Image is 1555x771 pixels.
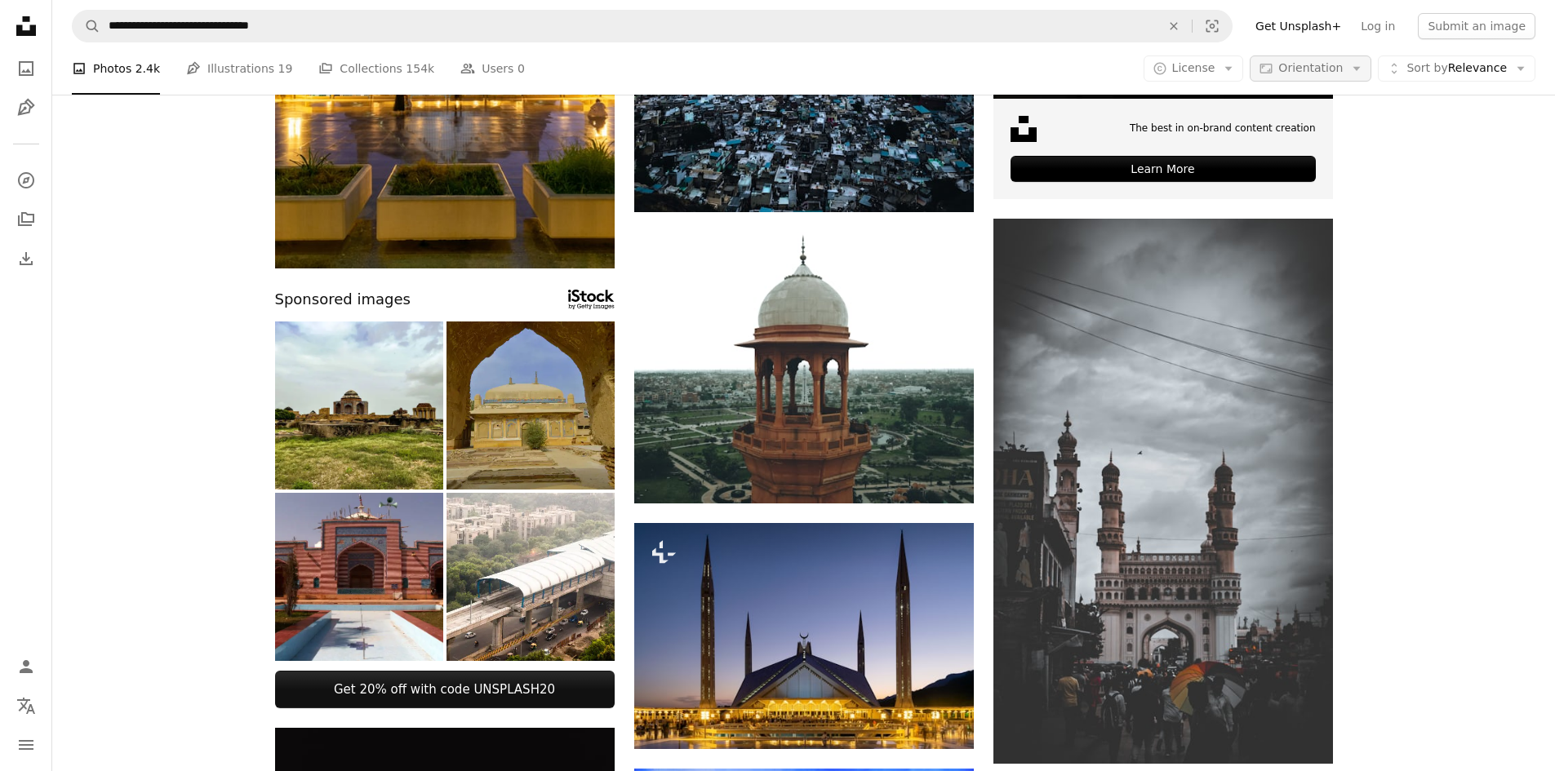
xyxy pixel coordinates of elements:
span: 0 [518,60,525,78]
span: License [1172,61,1215,74]
a: Explore [10,164,42,197]
button: Orientation [1250,55,1371,82]
div: Learn More [1011,156,1316,182]
button: Clear [1156,11,1192,42]
button: Visual search [1193,11,1232,42]
a: Users 0 [460,42,525,95]
img: Makli mausoleum complex in Sind province, Pakistan [275,321,443,490]
img: a beautiful shot of the Shah Faisal Masjid Mosque in Islamabad, Pakistan at sunset [634,523,974,749]
a: Log in [1351,13,1405,39]
img: A group of people with umbrellas standing in front of a building [993,219,1333,764]
span: Relevance [1406,60,1507,77]
span: Sponsored images [275,288,411,312]
form: Find visuals sitewide [72,10,1233,42]
button: Search Unsplash [73,11,100,42]
button: Language [10,689,42,722]
img: Under construction overhead metro station over street [447,493,615,661]
button: License [1144,55,1244,82]
button: Sort byRelevance [1378,55,1535,82]
a: Photos [10,52,42,85]
a: Illustrations [10,91,42,124]
a: Get 20% off with code UNSPLASH20 [275,671,615,708]
img: a tall tower with a dome on top of it [634,232,974,503]
a: A group of people with umbrellas standing in front of a building [993,484,1333,498]
a: Get Unsplash+ [1246,13,1351,39]
a: a beautiful shot of the Shah Faisal Masjid Mosque in Islamabad, Pakistan at sunset [634,628,974,643]
a: Illustrations 19 [186,42,292,95]
a: Download History [10,242,42,275]
button: Submit an image [1418,13,1535,39]
a: Collections [10,203,42,236]
a: Home — Unsplash [10,10,42,46]
span: Sort by [1406,61,1447,74]
a: Collections 154k [318,42,434,95]
span: The best in on-brand content creation [1130,122,1316,135]
a: Log in / Sign up [10,650,42,683]
img: Shah Jahan Mosque Thatta Pakistan [275,493,443,661]
a: a tall tower with a dome on top of it [634,360,974,374]
img: Tombs Of Talpur Mirs [447,321,615,490]
span: Orientation [1278,61,1343,74]
img: file-1631678316303-ed18b8b5cb9cimage [1011,116,1037,142]
button: Menu [10,729,42,761]
span: 19 [278,60,293,78]
span: 154k [406,60,434,78]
